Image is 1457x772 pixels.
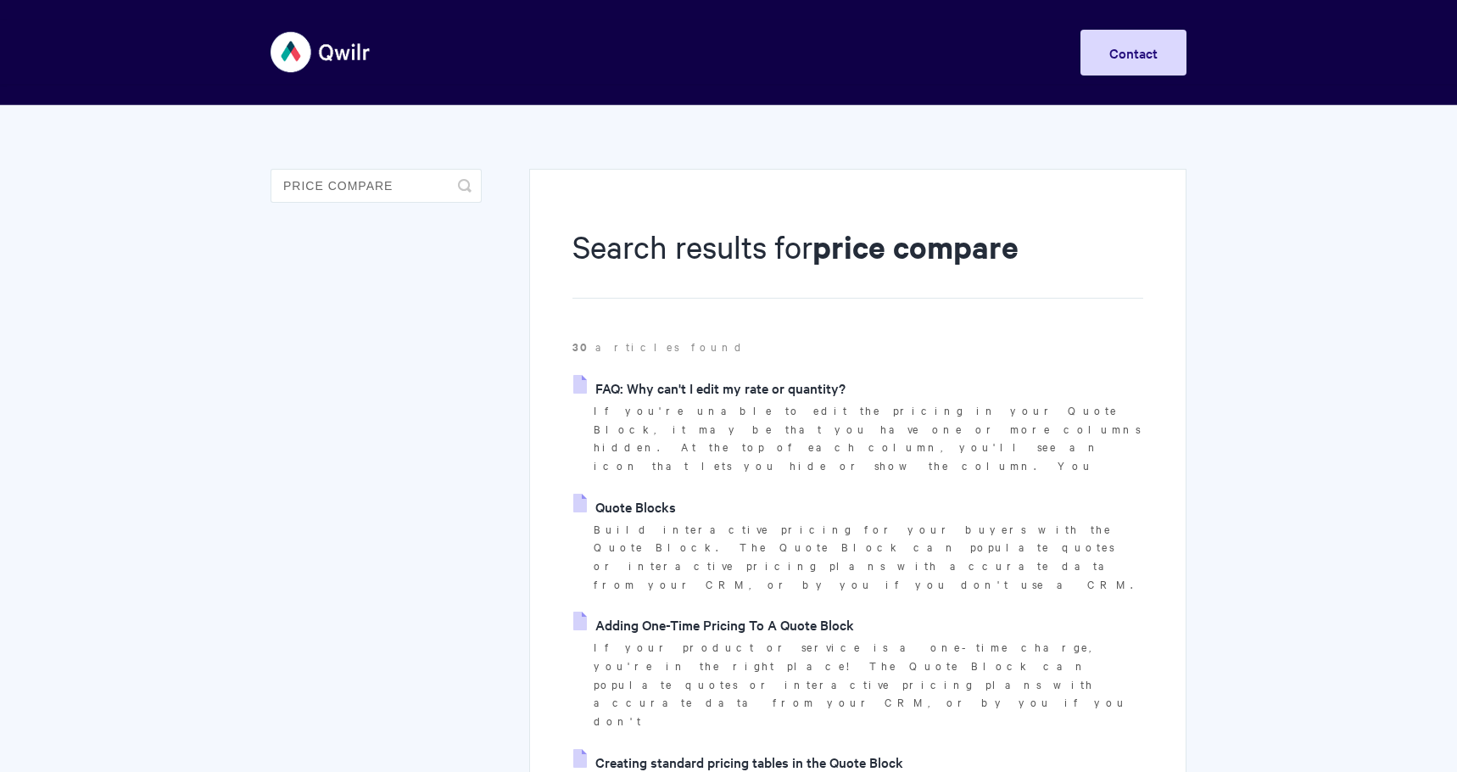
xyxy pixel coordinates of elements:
[573,612,854,637] a: Adding One-Time Pricing To A Quote Block
[594,520,1143,594] p: Build interactive pricing for your buyers with the Quote Block. The Quote Block can populate quot...
[594,401,1143,475] p: If you're unable to edit the pricing in your Quote Block, it may be that you have one or more col...
[572,338,595,355] strong: 30
[573,375,846,400] a: FAQ: Why can't I edit my rate or quantity?
[573,494,676,519] a: Quote Blocks
[572,338,1143,356] p: articles found
[812,226,1019,267] strong: price compare
[1080,30,1186,76] a: Contact
[572,225,1143,299] h1: Search results for
[271,169,482,203] input: Search
[271,20,371,84] img: Qwilr Help Center
[594,638,1143,730] p: If your product or service is a one-time charge, you're in the right place! The Quote Block can p...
